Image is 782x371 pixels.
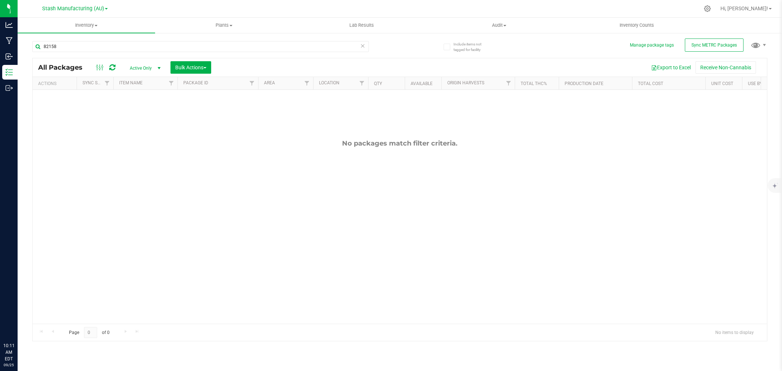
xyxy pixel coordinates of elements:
p: 09/25 [3,362,14,368]
button: Bulk Actions [170,61,211,74]
span: Page of 0 [63,327,115,338]
a: Qty [374,81,382,86]
span: Bulk Actions [175,65,206,70]
a: Item Name [119,80,143,85]
a: Inventory Counts [568,18,705,33]
inline-svg: Analytics [5,21,13,29]
a: Total Cost [638,81,663,86]
span: Sync METRC Packages [691,43,737,48]
a: Audit [430,18,568,33]
a: Unit Cost [711,81,733,86]
div: Actions [38,81,74,86]
a: Filter [165,77,177,89]
a: Total THC% [521,81,547,86]
span: Plants [155,22,292,29]
button: Sync METRC Packages [685,38,744,52]
a: Available [411,81,433,86]
a: Area [264,80,275,85]
a: Origin Harvests [447,80,484,85]
a: Plants [155,18,293,33]
span: Inventory [18,22,155,29]
span: No items to display [709,327,760,338]
button: Export to Excel [646,61,695,74]
a: Filter [503,77,515,89]
p: 10:11 AM EDT [3,342,14,362]
span: Clear [360,41,366,51]
inline-svg: Manufacturing [5,37,13,44]
a: Package ID [183,80,208,85]
a: Location [319,80,339,85]
span: Include items not tagged for facility [454,41,490,52]
a: Use By [748,81,762,86]
button: Manage package tags [630,42,674,48]
span: Audit [431,22,568,29]
iframe: Resource center [7,312,29,334]
a: Filter [246,77,258,89]
span: Lab Results [339,22,384,29]
a: Filter [301,77,313,89]
inline-svg: Inventory [5,69,13,76]
span: Inventory Counts [610,22,664,29]
inline-svg: Inbound [5,53,13,60]
span: Stash Manufacturing (AU) [42,5,104,12]
a: Filter [356,77,368,89]
inline-svg: Outbound [5,84,13,92]
a: Production Date [565,81,603,86]
button: Receive Non-Cannabis [695,61,756,74]
div: Manage settings [703,5,712,12]
a: Sync Status [82,80,111,85]
input: Search Package ID, Item Name, SKU, Lot or Part Number... [32,41,369,52]
a: Filter [101,77,113,89]
a: Lab Results [293,18,430,33]
div: No packages match filter criteria. [33,139,767,147]
a: Inventory [18,18,155,33]
span: All Packages [38,63,90,71]
span: Hi, [PERSON_NAME]! [720,5,768,11]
